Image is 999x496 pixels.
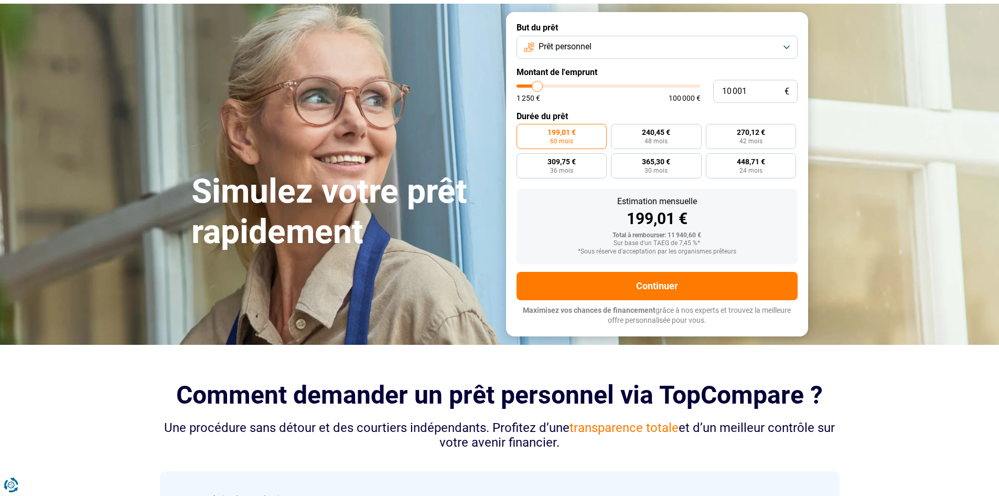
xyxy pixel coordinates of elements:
button: Continuer [517,272,798,300]
span: Prêt personnel [539,41,592,52]
h2: Comment demander un prêt personnel via TopCompare ? [160,381,840,409]
span: € [785,87,789,96]
span: 42 mois [739,138,762,144]
div: 199,01 € [525,211,789,227]
p: grâce à nos experts et trouvez la meilleure offre personnalisée pour vous. [517,305,798,326]
span: 48 mois [644,138,668,144]
label: Montant de l'emprunt [517,67,798,77]
span: 270,12 € [737,129,765,136]
h1: Simulez votre prêt rapidement [191,172,493,252]
button: Prêt personnel [517,36,798,59]
span: 199,01 € [547,129,576,136]
div: Une procédure sans détour et des courtiers indépendants. Profitez d’une et d’un meilleur contrôle... [160,420,840,451]
div: Estimation mensuelle [525,197,789,206]
span: 24 mois [739,167,762,174]
span: 30 mois [644,167,668,174]
span: Maximisez vos chances de financement [523,306,656,314]
label: But du prêt [517,23,798,33]
span: 365,30 € [642,158,670,165]
span: transparence totale [570,420,679,435]
span: 1 250 € [517,94,540,102]
span: 36 mois [550,167,573,174]
span: 448,71 € [737,158,765,165]
label: Durée du prêt [517,111,798,121]
span: 60 mois [550,138,573,144]
span: 240,45 € [642,129,670,136]
div: *Sous réserve d'acceptation par les organismes prêteurs [525,248,789,256]
span: 309,75 € [547,158,576,165]
div: Total à rembourser: 11 940,60 € [525,232,789,239]
span: 100 000 € [669,94,701,102]
div: Sur base d'un TAEG de 7,45 %* [525,240,789,247]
